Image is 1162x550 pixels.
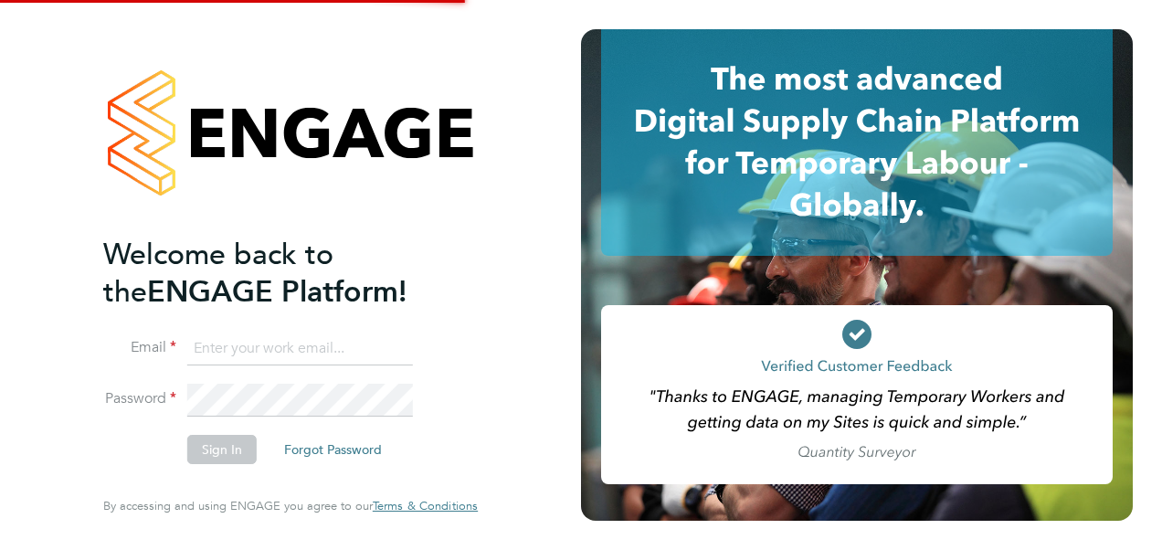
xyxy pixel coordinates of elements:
[373,498,478,513] span: Terms & Conditions
[373,499,478,513] a: Terms & Conditions
[269,435,396,464] button: Forgot Password
[103,389,176,408] label: Password
[103,237,333,310] span: Welcome back to the
[103,498,478,513] span: By accessing and using ENGAGE you agree to our
[103,236,460,311] h2: ENGAGE Platform!
[187,435,257,464] button: Sign In
[103,338,176,357] label: Email
[187,333,413,365] input: Enter your work email...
